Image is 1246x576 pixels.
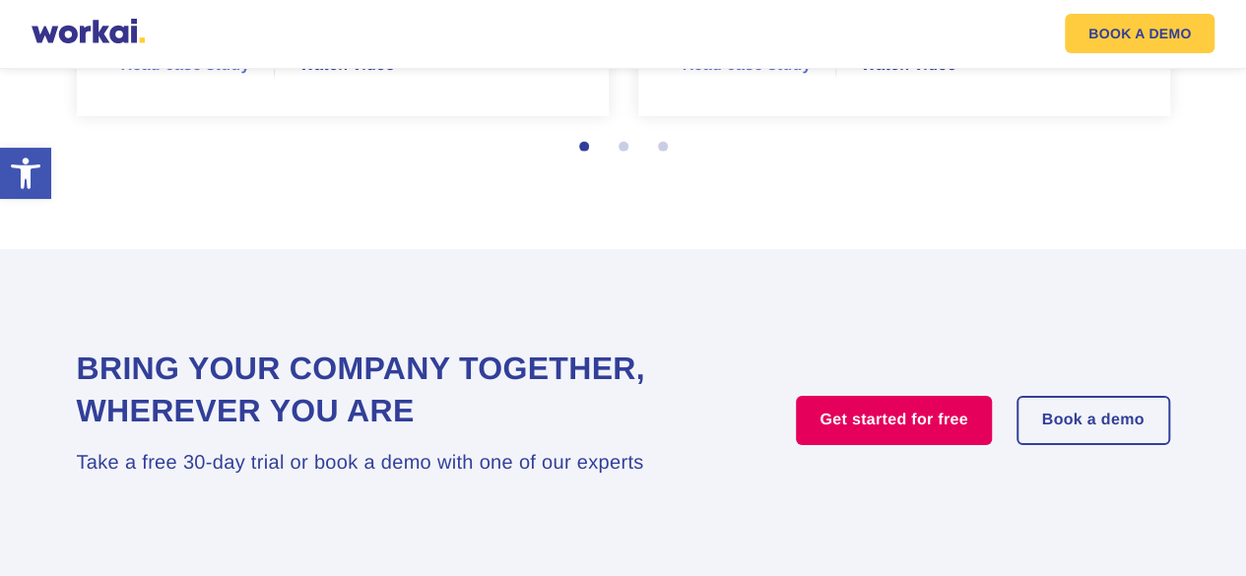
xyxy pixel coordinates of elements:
[1018,398,1168,443] a: Book a demo
[77,448,698,478] h3: Take a free 30-day trial or book a demo with one of our experts
[658,142,678,161] button: 3 of 2
[619,142,638,161] button: 2 of 2
[579,142,599,161] button: 1 of 2
[796,396,991,445] a: Get started for free
[77,348,698,432] h2: Bring your company together, wherever you are
[1065,14,1214,53] a: BOOK A DEMO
